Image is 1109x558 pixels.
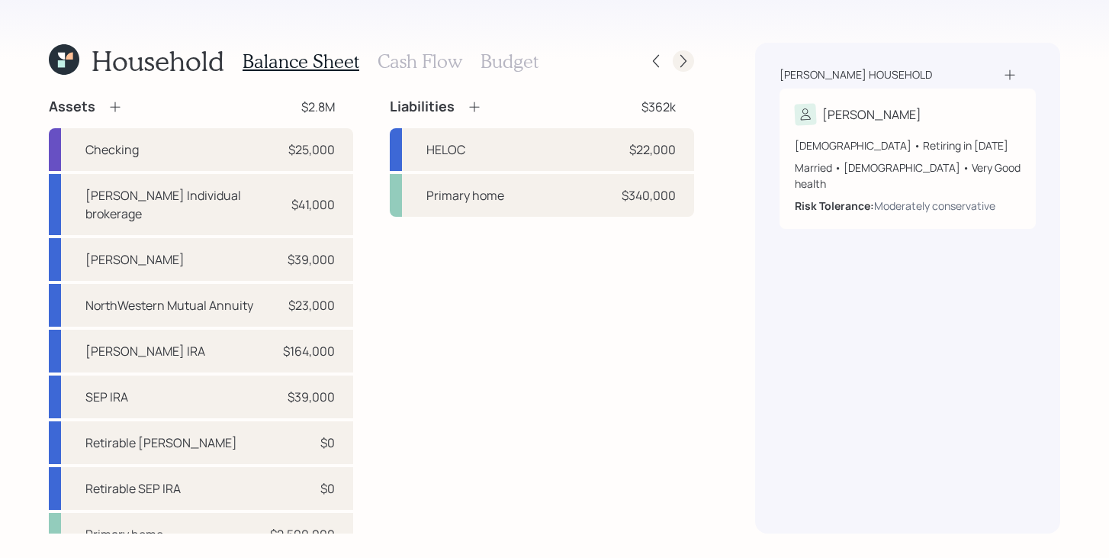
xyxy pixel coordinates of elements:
div: [PERSON_NAME] IRA [85,342,205,360]
div: NorthWestern Mutual Annuity [85,296,253,314]
div: $41,000 [291,195,335,214]
div: Retirable SEP IRA [85,479,181,498]
div: $0 [320,434,335,452]
div: [PERSON_NAME] [85,250,185,269]
b: Risk Tolerance: [795,198,874,213]
div: [PERSON_NAME] Individual brokerage [85,186,277,223]
h4: Liabilities [390,98,455,115]
div: Retirable [PERSON_NAME] [85,434,237,452]
div: $39,000 [288,250,335,269]
div: $2.8M [301,98,335,116]
div: $2,500,000 [270,525,335,543]
h3: Budget [481,50,538,73]
div: Primary home [426,186,504,205]
div: [PERSON_NAME] household [780,67,932,82]
h4: Assets [49,98,95,115]
div: Moderately conservative [874,198,995,214]
div: Married • [DEMOGRAPHIC_DATA] • Very Good health [795,160,1021,192]
div: HELOC [426,140,465,159]
div: $0 [320,479,335,498]
h1: Household [92,44,224,77]
h3: Cash Flow [378,50,462,73]
div: $340,000 [622,186,676,205]
div: $22,000 [629,140,676,159]
div: [PERSON_NAME] [822,105,921,124]
div: SEP IRA [85,388,128,406]
div: $362k [641,98,676,116]
div: $39,000 [288,388,335,406]
div: $25,000 [288,140,335,159]
div: Checking [85,140,139,159]
div: $164,000 [283,342,335,360]
div: Primary home [85,525,163,543]
h3: Balance Sheet [243,50,359,73]
div: $23,000 [288,296,335,314]
div: [DEMOGRAPHIC_DATA] • Retiring in [DATE] [795,137,1021,153]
